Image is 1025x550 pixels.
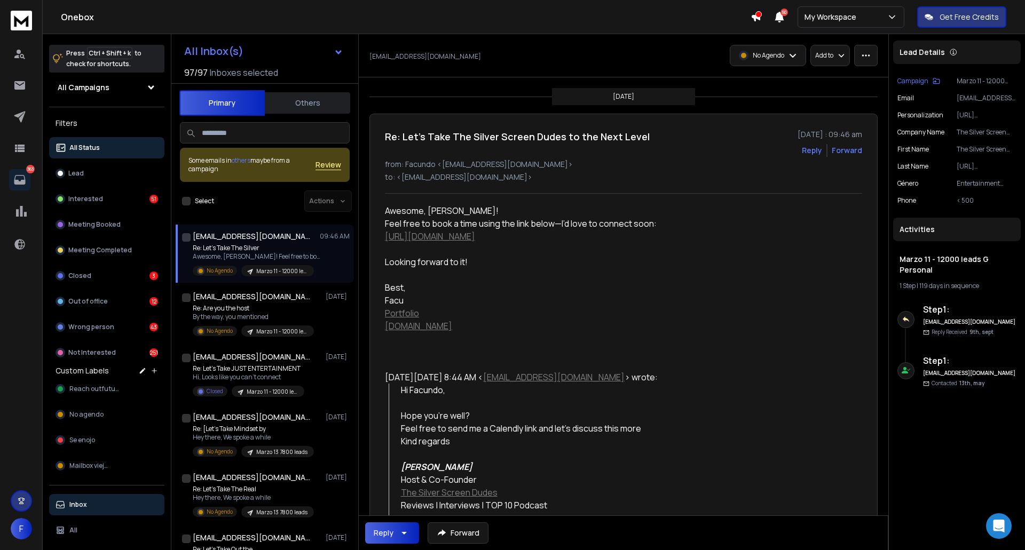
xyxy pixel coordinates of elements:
button: Inbox [49,494,164,515]
div: Hope you're well? [401,409,697,422]
div: 12 [149,297,158,306]
p: Hey there, We spoke a while [193,433,314,442]
button: F [11,518,32,539]
p: Lead Details [900,47,945,58]
div: Facu [385,294,697,307]
p: from: Facundo <[EMAIL_ADDRESS][DOMAIN_NAME]> [385,159,862,170]
span: others [232,156,250,165]
p: Marzo 13 7800 leads [256,448,307,456]
span: Reach outfuture [69,385,121,393]
h1: [EMAIL_ADDRESS][DOMAIN_NAME] [193,291,310,302]
button: Lead [49,163,164,184]
button: Wrong person43 [49,316,164,338]
span: Mailbox viejos [69,461,111,470]
button: Reply [365,522,419,544]
button: Get Free Credits [917,6,1006,28]
span: Review [316,160,341,170]
div: Reply [374,528,393,538]
button: All Status [49,137,164,158]
p: [URL][DOMAIN_NAME] [957,162,1016,171]
button: Se enojo [49,429,164,451]
h1: [EMAIL_ADDRESS][DOMAIN_NAME] [193,532,310,543]
h1: Marzo 11 - 12000 leads G Personal [900,254,1014,275]
div: Some emails in maybe from a campaign [188,156,316,173]
h1: Re: Let’s Take The Silver Screen Dudes to the Next Level [385,129,650,144]
div: 251 [149,348,158,357]
p: All [69,526,77,535]
span: 1 Step [900,281,916,290]
button: Forward [428,522,488,544]
div: Looking forward to it! [385,256,697,268]
div: Hi Facundo, [401,384,697,396]
p: 363 [26,165,35,173]
span: Ctrl + Shift + k [87,47,132,59]
a: 363 [9,169,30,190]
p: Marzo 11 - 12000 leads G Personal [256,328,307,336]
h6: [EMAIL_ADDRESS][DOMAIN_NAME] [923,369,1016,377]
button: Meeting Completed [49,240,164,261]
span: No agendo [69,410,104,419]
p: The Silver Screen Dudes [957,128,1016,137]
p: The Silver Screen Dudes [957,145,1016,154]
p: [DATE] [326,413,350,421]
p: Last Name [897,162,928,171]
p: [DATE] : 09:46 am [798,129,862,140]
a: [DOMAIN_NAME] [385,320,452,332]
p: Meeting Completed [68,246,132,254]
h1: Onebox [61,11,751,23]
h1: All Inbox(s) [184,46,243,57]
a: Portfolio [385,307,419,319]
p: Lead [68,169,84,178]
button: Meeting Booked [49,214,164,235]
p: Entertainment News [957,179,1016,188]
p: First Name [897,145,929,154]
div: 51 [149,195,158,203]
button: Interested51 [49,188,164,210]
button: No agendo [49,404,164,425]
p: [EMAIL_ADDRESS][DOMAIN_NAME] [957,94,1016,102]
div: | [900,282,1014,290]
h3: Filters [49,116,164,131]
button: Others [265,91,350,115]
div: Forward [832,145,862,156]
div: Feel free to book a time using the link below—I’d love to connect soon: [385,217,697,230]
div: [DATE][DATE] 8:44 AM < > wrote: [385,371,697,384]
div: 3 [149,272,158,280]
span: 119 days in sequence [919,281,979,290]
span: 97 / 97 [184,66,208,79]
button: Out of office12 [49,291,164,312]
button: All Inbox(s) [176,41,352,62]
label: Select [195,197,214,205]
p: Re: Let’s Take The Real [193,485,314,493]
p: 09:46 AM [320,232,350,241]
div: Open Intercom Messenger [986,513,1012,539]
span: 9th, sept [969,328,994,336]
a: [EMAIL_ADDRESS][DOMAIN_NAME] [483,371,625,383]
p: [DATE] [326,533,350,542]
h1: [EMAIL_ADDRESS][DOMAIN_NAME] [193,412,310,423]
button: Mailbox viejos [49,455,164,476]
p: Get Free Credits [940,12,999,22]
p: Re: Let’s Take The Silver [193,244,321,252]
div: Awesome, [PERSON_NAME]! [385,204,697,217]
p: [DATE] [326,473,350,482]
h1: All Campaigns [58,82,109,93]
p: Awesome, [PERSON_NAME]! Feel free to book [193,252,321,261]
p: Add to [815,51,833,60]
h6: Step 1 : [923,303,1016,316]
p: Out of office [68,297,108,306]
div: Best, [385,281,697,294]
span: 50 [780,9,788,16]
p: Hi, Looks like you can't connect [193,373,304,381]
p: Closed [68,272,91,280]
div: Activities [893,218,1021,241]
p: Re: [Let’s Take Mindset by [193,425,314,433]
button: Not Interested251 [49,342,164,363]
p: [EMAIL_ADDRESS][DOMAIN_NAME] [369,52,481,61]
button: Campaign [897,77,940,85]
p: [DATE] [326,292,350,301]
p: Press to check for shortcuts. [66,48,141,69]
button: Closed3 [49,265,164,286]
div: 43 [149,323,158,331]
